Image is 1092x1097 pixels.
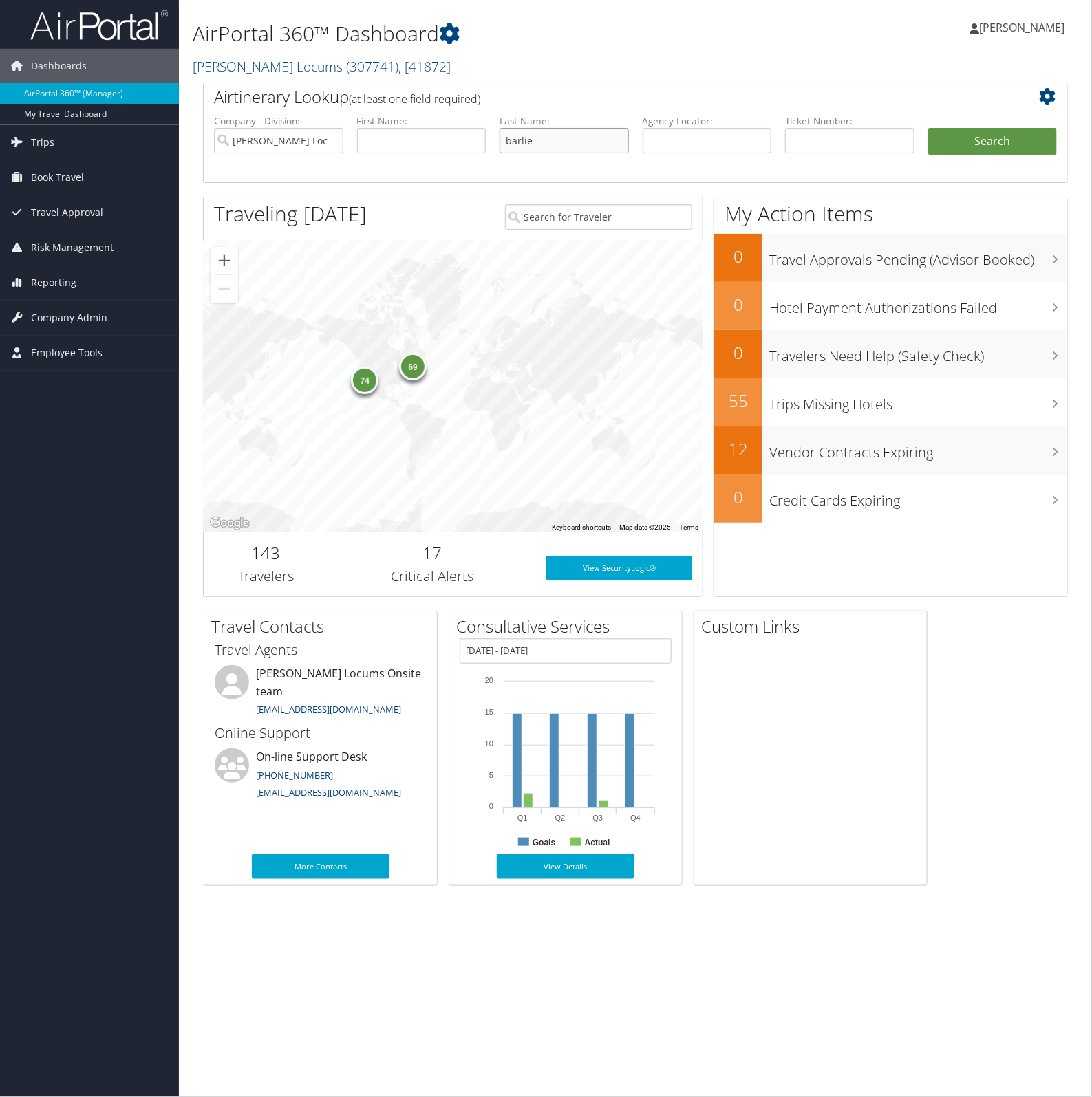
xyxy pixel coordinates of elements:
[400,352,427,380] div: 69
[714,475,1067,523] a: 0Credit Cards Expiring
[211,615,437,638] h2: Travel Contacts
[497,854,634,879] a: View Details
[714,437,762,461] h2: 12
[31,195,103,230] span: Travel Approval
[679,523,698,531] a: Terms (opens in new tab)
[769,436,1067,462] h3: Vendor Contracts Expiring
[31,49,87,83] span: Dashboards
[31,301,107,335] span: Company Admin
[552,523,611,532] button: Keyboard shortcuts
[630,814,641,822] text: Q4
[714,378,1067,426] a: 55Trips Missing Hotels
[256,769,333,781] a: [PHONE_NUMBER]
[398,57,451,76] span: , [ 41872 ]
[214,85,985,109] h2: Airtinerary Lookup
[208,748,433,805] li: On-line Support Desk
[456,615,682,638] h2: Consultative Services
[339,541,526,565] h2: 17
[214,199,367,228] h1: Traveling [DATE]
[643,114,772,128] label: Agency Locator:
[485,739,493,748] tspan: 10
[256,703,401,715] a: [EMAIL_ADDRESS][DOMAIN_NAME]
[517,814,528,822] text: Q1
[500,114,629,128] label: Last Name:
[489,802,493,810] tspan: 0
[546,556,692,580] a: View SecurityLogic®
[193,19,783,48] h1: AirPortal 360™ Dashboard
[505,204,692,230] input: Search for Traveler
[215,640,427,660] h3: Travel Agents
[256,786,401,799] a: [EMAIL_ADDRESS][DOMAIN_NAME]
[31,265,76,300] span: Reporting
[339,567,526,586] h3: Critical Alerts
[211,275,238,303] button: Zoom out
[714,486,762,509] h2: 0
[31,336,103,370] span: Employee Tools
[533,838,556,847] text: Goals
[214,114,343,128] label: Company - Division:
[769,388,1067,414] h3: Trips Missing Hotels
[769,292,1067,318] h3: Hotel Payment Authorizations Failed
[352,367,379,394] div: 74
[555,814,566,822] text: Q2
[714,282,1067,330] a: 0Hotel Payment Authorizations Failed
[928,128,1058,155] button: Search
[585,838,610,847] text: Actual
[31,160,84,195] span: Book Travel
[193,57,451,76] a: [PERSON_NAME] Locums
[30,9,168,41] img: airportal-logo.png
[714,199,1067,228] h1: My Action Items
[207,514,253,532] img: Google
[970,7,1078,48] a: [PERSON_NAME]
[979,20,1064,35] span: [PERSON_NAME]
[31,125,54,160] span: Trips
[211,247,238,274] button: Zoom in
[485,708,493,716] tspan: 15
[349,91,480,107] span: (at least one field required)
[207,514,253,532] a: Open this area in Google Maps (opens a new window)
[714,245,762,268] h2: 0
[714,234,1067,282] a: 0Travel Approvals Pending (Advisor Booked)
[346,57,398,76] span: ( 307741 )
[769,484,1067,510] h3: Credit Cards Expiring
[701,615,927,638] h2: Custom Links
[714,341,762,365] h2: 0
[714,293,762,316] h2: 0
[214,567,318,586] h3: Travelers
[714,426,1067,475] a: 12Vendor Contracts Expiring
[785,114,914,128] label: Ticket Number:
[208,665,433,721] li: [PERSON_NAME] Locums Onsite team
[215,724,427,743] h3: Online Support
[714,330,1067,378] a: 0Travelers Need Help (Safety Check)
[489,771,493,779] tspan: 5
[769,243,1067,270] h3: Travel Approvals Pending (Advisor Booked)
[714,389,762,413] h2: 55
[769,340,1067,366] h3: Travelers Need Help (Safety Check)
[357,114,486,128] label: First Name:
[214,541,318,565] h2: 143
[593,814,603,822] text: Q3
[619,523,671,531] span: Map data ©2025
[31,230,114,265] span: Risk Management
[252,854,389,879] a: More Contacts
[485,676,493,684] tspan: 20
